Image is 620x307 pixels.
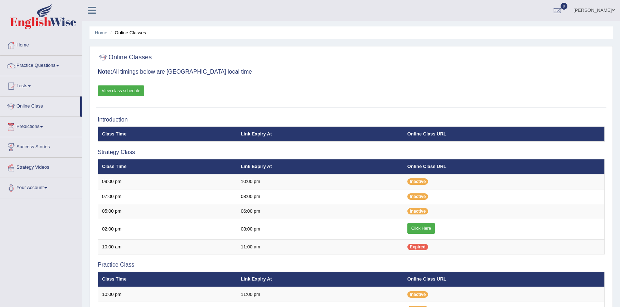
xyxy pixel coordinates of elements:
[98,262,605,268] h3: Practice Class
[403,159,605,174] th: Online Class URL
[98,174,237,189] td: 09:00 pm
[237,287,403,302] td: 11:00 pm
[237,189,403,204] td: 08:00 pm
[407,223,435,234] a: Click Here
[98,69,112,75] b: Note:
[237,204,403,219] td: 06:00 pm
[98,219,237,239] td: 02:00 pm
[0,56,82,74] a: Practice Questions
[0,178,82,196] a: Your Account
[237,239,403,254] td: 11:00 am
[0,158,82,175] a: Strategy Videos
[407,208,428,214] span: Inactive
[237,219,403,239] td: 03:00 pm
[0,96,80,114] a: Online Class
[98,69,605,75] h3: All timings below are [GEOGRAPHIC_DATA] local time
[98,52,152,63] h2: Online Classes
[403,272,605,287] th: Online Class URL
[407,193,428,200] span: Inactive
[98,159,237,174] th: Class Time
[407,291,428,298] span: Inactive
[98,287,237,302] td: 10:00 pm
[98,85,144,96] a: View class schedule
[407,178,428,185] span: Inactive
[98,272,237,287] th: Class Time
[561,3,568,10] span: 0
[98,117,605,123] h3: Introduction
[237,174,403,189] td: 10:00 pm
[0,35,82,53] a: Home
[407,244,428,250] span: Expired
[98,239,237,254] td: 10:00 am
[0,117,82,135] a: Predictions
[237,127,403,142] th: Link Expiry At
[237,272,403,287] th: Link Expiry At
[98,189,237,204] td: 07:00 pm
[98,204,237,219] td: 05:00 pm
[98,149,605,155] h3: Strategy Class
[95,30,107,35] a: Home
[0,137,82,155] a: Success Stories
[0,76,82,94] a: Tests
[237,159,403,174] th: Link Expiry At
[108,29,146,36] li: Online Classes
[98,127,237,142] th: Class Time
[403,127,605,142] th: Online Class URL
